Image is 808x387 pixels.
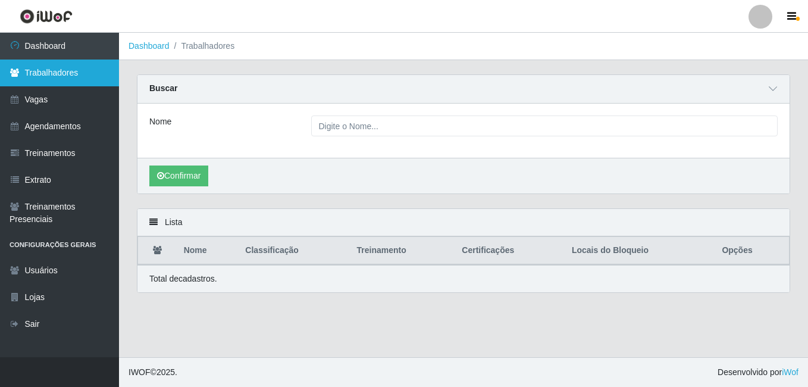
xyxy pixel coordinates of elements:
strong: Buscar [149,83,177,93]
th: Locais do Bloqueio [565,237,715,265]
button: Confirmar [149,166,208,186]
th: Certificações [455,237,565,265]
th: Opções [715,237,789,265]
a: iWof [782,367,798,377]
div: Lista [137,209,790,236]
th: Nome [177,237,239,265]
span: Desenvolvido por [718,366,798,379]
th: Treinamento [349,237,455,265]
li: Trabalhadores [170,40,235,52]
th: Classificação [238,237,349,265]
p: Total de cadastros. [149,273,217,285]
span: IWOF [129,367,151,377]
a: Dashboard [129,41,170,51]
input: Digite o Nome... [311,116,778,136]
span: © 2025 . [129,366,177,379]
img: CoreUI Logo [20,9,73,24]
label: Nome [149,116,171,128]
nav: breadcrumb [119,33,808,60]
